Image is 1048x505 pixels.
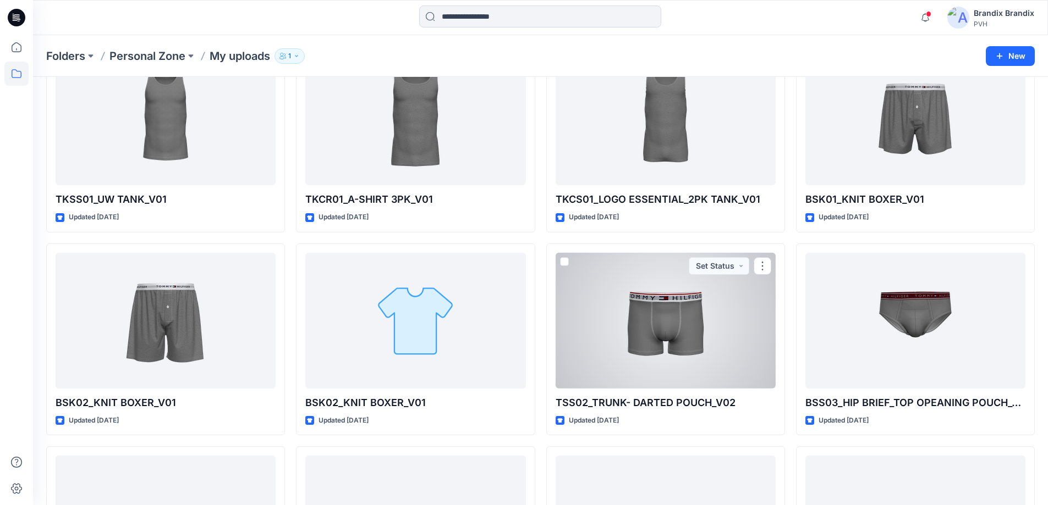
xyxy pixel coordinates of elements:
img: avatar [947,7,969,29]
p: BSK01_KNIT BOXER_V01 [805,192,1025,207]
p: BSK02_KNIT BOXER_V01 [56,395,276,410]
a: BSK01_KNIT BOXER_V01 [805,50,1025,186]
a: BSK02_KNIT BOXER_V01 [56,253,276,389]
a: TKCR01_A-SHIRT 3PK_V01 [305,50,525,186]
p: 1 [288,50,291,62]
button: New [986,46,1035,66]
p: Updated [DATE] [569,212,619,223]
p: TKSS01_UW TANK_V01 [56,192,276,207]
button: 1 [275,48,305,64]
p: TKCS01_LOGO ESSENTIAL_2PK TANK_V01 [556,192,776,207]
p: BSK02_KNIT BOXER_V01 [305,395,525,410]
p: Updated [DATE] [69,212,119,223]
a: Folders [46,48,85,64]
div: Brandix Brandix [974,7,1034,20]
a: TSS02_TRUNK- DARTED POUCH_V02 [556,253,776,389]
a: BSS03_HIP BRIEF_TOP OPEANING POUCH_V01 [805,253,1025,389]
p: Updated [DATE] [319,415,369,426]
a: TKCS01_LOGO ESSENTIAL_2PK TANK_V01 [556,50,776,186]
p: Updated [DATE] [819,212,869,223]
p: My uploads [210,48,270,64]
p: Updated [DATE] [819,415,869,426]
p: BSS03_HIP BRIEF_TOP OPEANING POUCH_V01 [805,395,1025,410]
a: Personal Zone [109,48,185,64]
p: TKCR01_A-SHIRT 3PK_V01 [305,192,525,207]
a: TKSS01_UW TANK_V01 [56,50,276,186]
a: BSK02_KNIT BOXER_V01 [305,253,525,389]
div: PVH [974,20,1034,28]
p: Updated [DATE] [319,212,369,223]
p: TSS02_TRUNK- DARTED POUCH_V02 [556,395,776,410]
p: Updated [DATE] [569,415,619,426]
p: Updated [DATE] [69,415,119,426]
